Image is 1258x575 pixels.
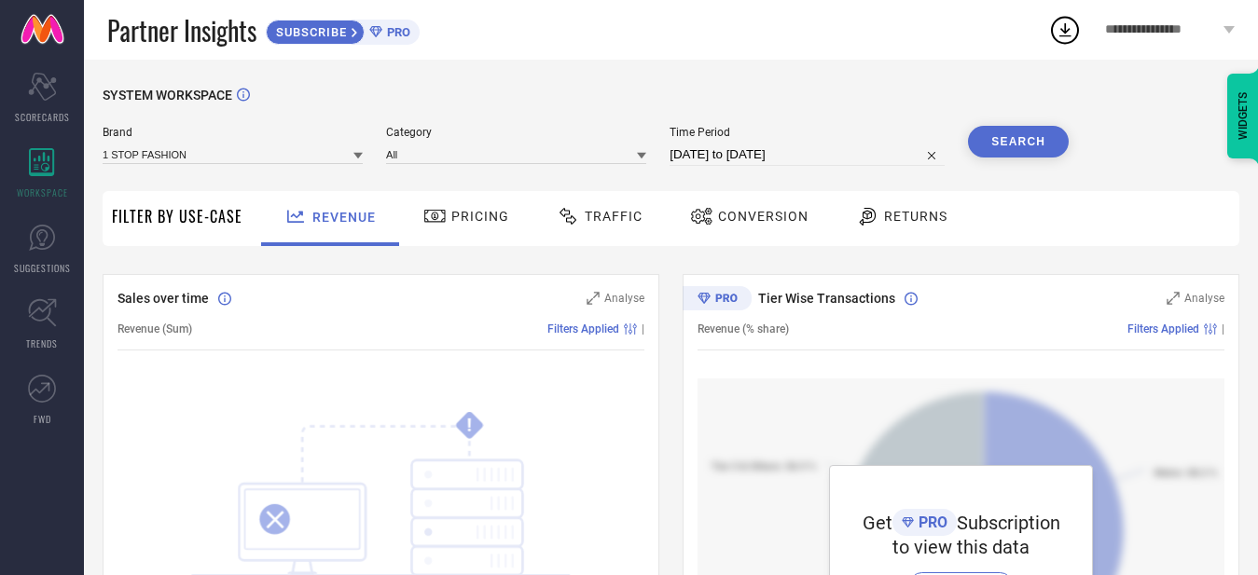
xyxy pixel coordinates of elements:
[683,286,752,314] div: Premium
[103,126,363,139] span: Brand
[698,322,789,335] span: Revenue (% share)
[892,536,1030,558] span: to view this data
[107,11,256,49] span: Partner Insights
[1222,322,1224,335] span: |
[914,513,947,531] span: PRO
[17,185,68,199] span: WORKSPACE
[587,292,600,305] svg: Zoom
[15,110,70,124] span: SCORECARDS
[112,205,242,227] span: Filter By Use-Case
[118,322,192,335] span: Revenue (Sum)
[382,25,410,39] span: PRO
[968,126,1069,157] button: Search
[585,209,643,224] span: Traffic
[14,261,71,275] span: SUGGESTIONS
[118,291,209,306] span: Sales over time
[863,512,892,534] span: Get
[547,322,619,335] span: Filters Applied
[1048,13,1082,47] div: Open download list
[670,144,945,166] input: Select time period
[267,25,352,39] span: SUBSCRIBE
[34,412,51,426] span: FWD
[266,15,420,45] a: SUBSCRIBEPRO
[1127,322,1199,335] span: Filters Applied
[1184,292,1224,305] span: Analyse
[312,210,376,225] span: Revenue
[467,415,472,436] tspan: !
[670,126,945,139] span: Time Period
[604,292,644,305] span: Analyse
[642,322,644,335] span: |
[884,209,947,224] span: Returns
[26,336,58,350] span: TRENDS
[718,209,809,224] span: Conversion
[1167,292,1180,305] svg: Zoom
[103,88,232,103] span: SYSTEM WORKSPACE
[451,209,509,224] span: Pricing
[386,126,646,139] span: Category
[758,291,895,306] span: Tier Wise Transactions
[957,512,1060,534] span: Subscription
